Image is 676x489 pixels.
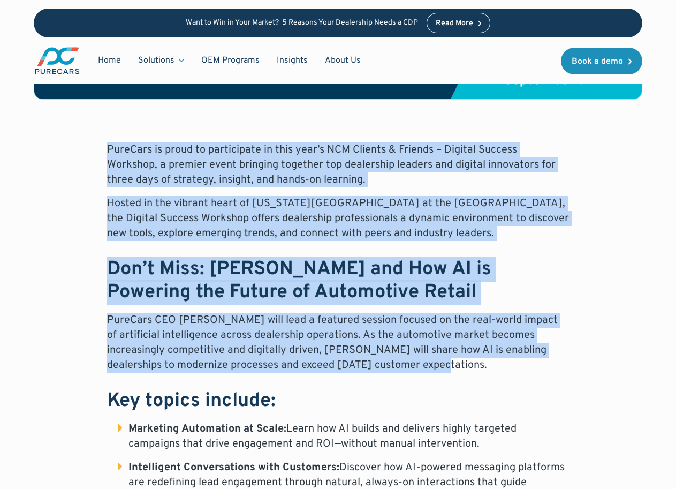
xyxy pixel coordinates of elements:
[107,313,569,373] p: PureCars CEO [PERSON_NAME] will lead a featured session focused on the real-world impact of artif...
[128,422,286,436] strong: Marketing Automation at Scale:
[186,19,418,28] p: Want to Win in Your Market? 5 Reasons Your Dealership Needs a CDP
[268,50,316,71] a: Insights
[34,46,81,76] img: purecars logo
[89,50,130,71] a: Home
[436,20,473,27] div: Read More
[107,142,569,187] p: PureCars is proud to participate in this year’s NCM Clients & Friends – Digital Success Workshop,...
[107,389,276,413] strong: Key topics include:
[107,257,491,305] strong: Don’t Miss: [PERSON_NAME] and How AI is Powering the Future of Automotive Retail
[107,196,569,241] p: Hosted in the vibrant heart of [US_STATE][GEOGRAPHIC_DATA] at the [GEOGRAPHIC_DATA], the Digital ...
[193,50,268,71] a: OEM Programs
[128,461,339,475] strong: Intelligent Conversations with Customers:
[138,55,174,66] div: Solutions
[118,422,569,452] li: Learn how AI builds and delivers highly targeted campaigns that drive engagement and ROI—without ...
[561,48,642,74] a: Book a demo
[316,50,369,71] a: About Us
[34,46,81,76] a: main
[572,57,623,66] div: Book a demo
[427,13,491,33] a: Read More
[130,50,193,71] div: Solutions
